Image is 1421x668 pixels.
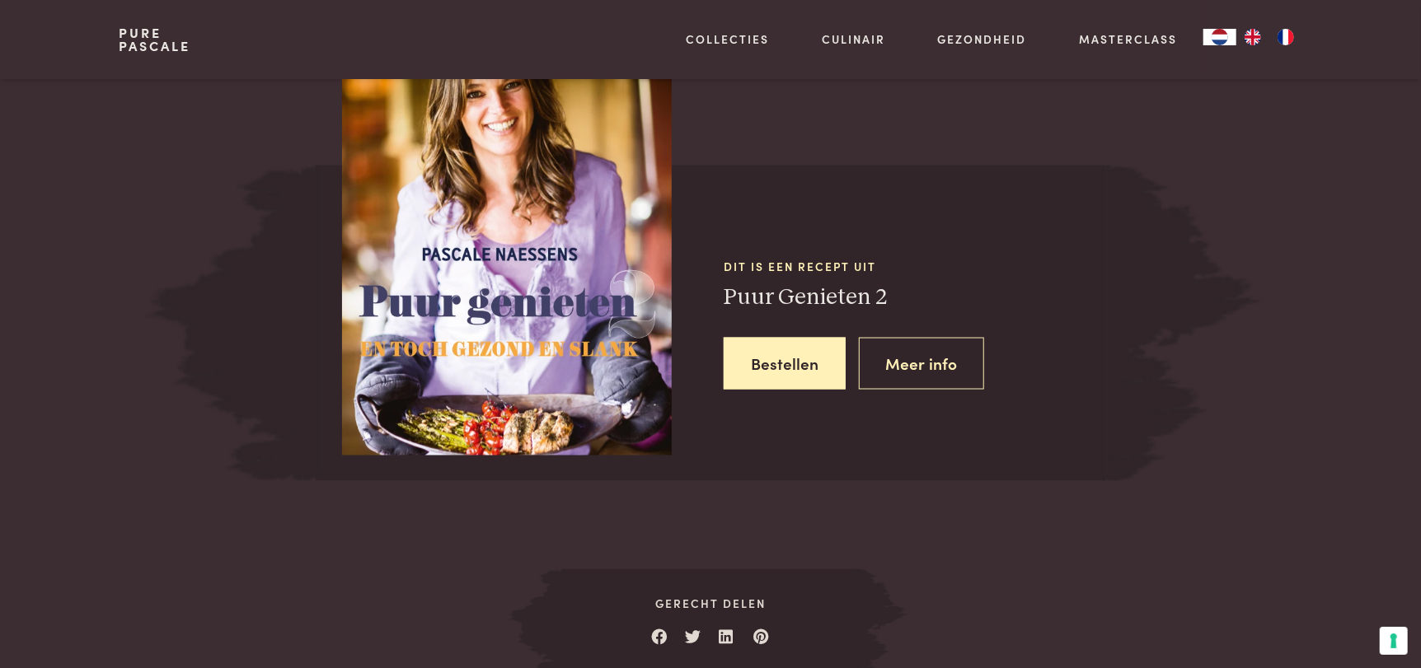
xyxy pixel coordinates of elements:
a: FR [1269,29,1302,45]
button: Uw voorkeuren voor toestemming voor trackingtechnologieën [1380,627,1408,655]
a: Masterclass [1079,30,1177,48]
a: Collecties [686,30,769,48]
ul: Language list [1236,29,1302,45]
aside: Language selected: Nederlands [1203,29,1302,45]
a: Meer info [859,338,985,390]
span: Gerecht delen [562,596,858,613]
a: Culinair [822,30,885,48]
a: Gezondheid [938,30,1027,48]
h3: Puur Genieten 2 [724,283,1105,312]
div: Language [1203,29,1236,45]
a: Bestellen [724,338,846,390]
span: Dit is een recept uit [724,258,1105,275]
a: EN [1236,29,1269,45]
a: NL [1203,29,1236,45]
a: PurePascale [119,26,190,53]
